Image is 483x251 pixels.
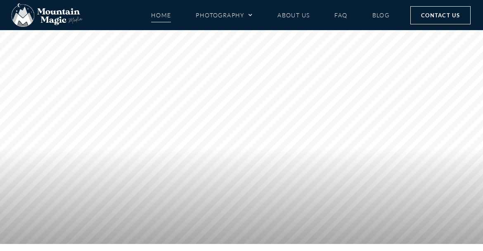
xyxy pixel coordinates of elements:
[410,6,471,24] a: Contact Us
[151,8,390,22] nav: Menu
[196,8,253,22] a: Photography
[12,3,83,27] img: Mountain Magic Media photography logo Crested Butte Photographer
[372,8,390,22] a: Blog
[334,8,347,22] a: FAQ
[151,8,171,22] a: Home
[421,11,460,20] span: Contact Us
[277,8,310,22] a: About Us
